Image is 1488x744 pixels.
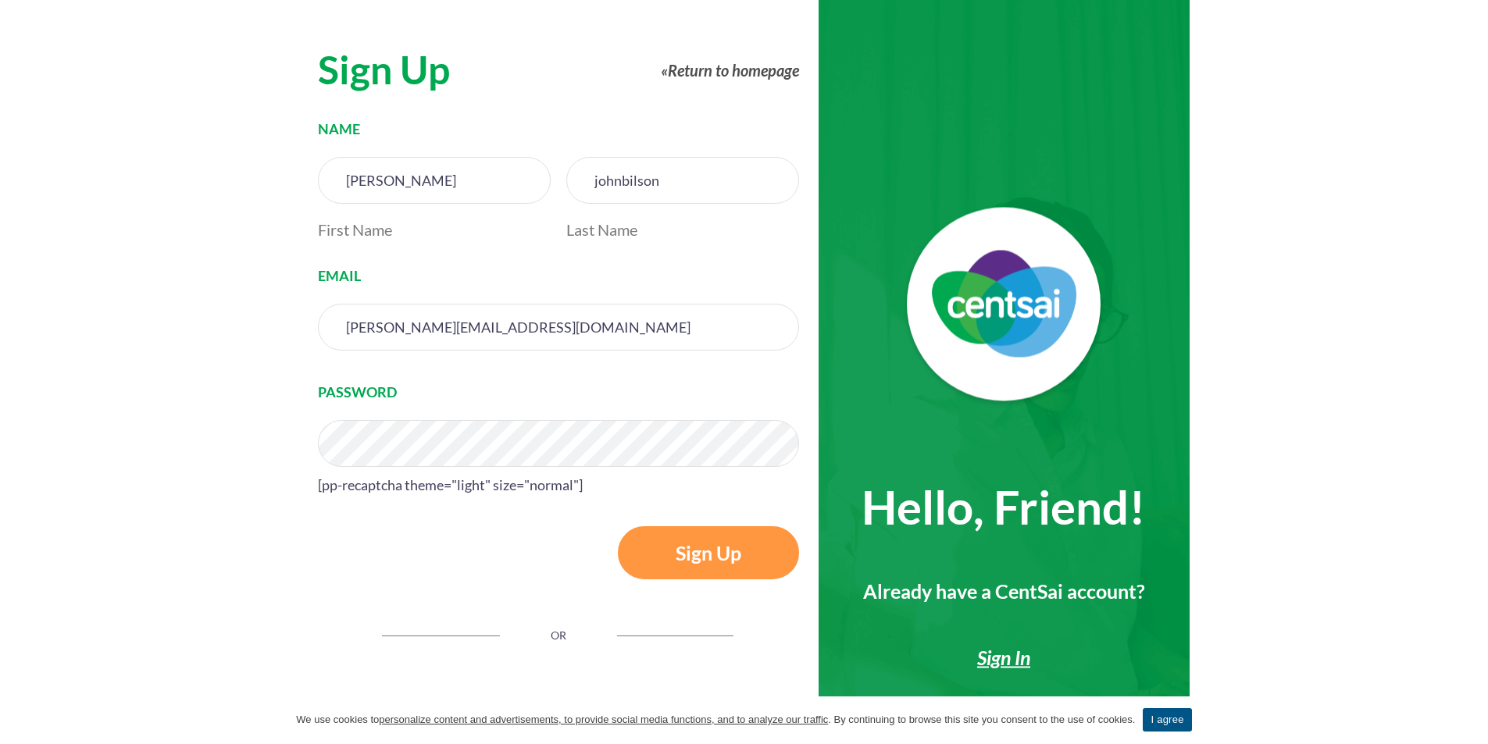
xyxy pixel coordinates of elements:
[618,526,799,579] input: Sign Up
[318,157,551,204] input: First Name
[1143,708,1191,732] a: I agree
[1461,712,1476,728] a: I agree
[977,646,1030,669] a: Sign In
[566,157,799,204] input: Last Name
[318,119,799,139] label: NAME
[318,265,799,286] label: EMAIL
[296,712,1135,728] span: We use cookies to . By continuing to browse this site you consent to the use of cookies.
[318,382,799,402] label: PASSWORD
[379,714,828,725] u: personalize content and advertisements, to provide social media functions, and to analyze our tra...
[318,475,799,495] li: [pp-recaptcha theme="light" size="normal"]
[500,628,617,643] span: OR
[834,481,1174,532] div: Hello, Friend!
[661,61,799,80] a: «Return to homepage
[900,203,1108,411] img: CentSai
[566,219,799,240] label: Last Name
[834,579,1174,603] p: Already have a CentSai account?
[318,304,799,351] input: Email
[318,219,551,240] label: First Name
[318,48,450,91] div: Sign Up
